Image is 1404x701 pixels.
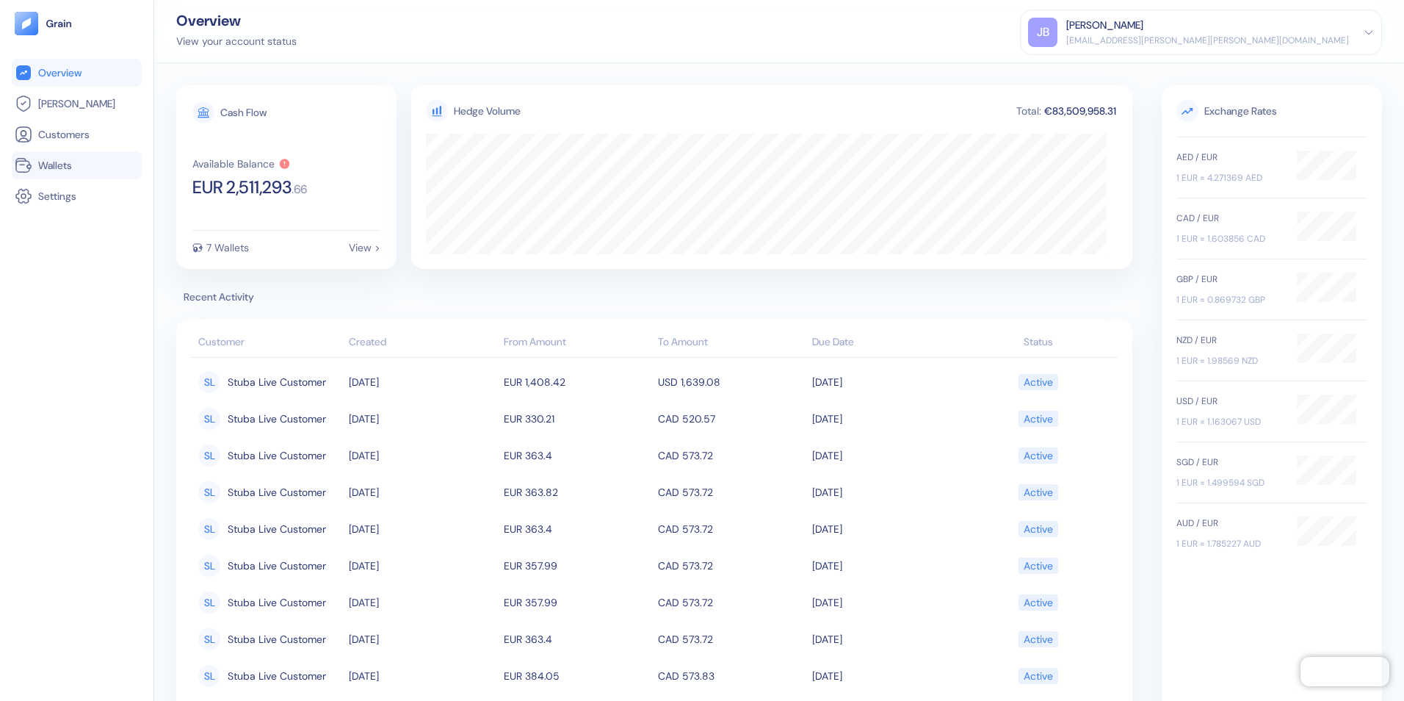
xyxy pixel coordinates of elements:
[1024,406,1053,431] div: Active
[654,584,808,621] td: CAD 573.72
[228,553,326,578] span: Stuba Live Customer
[176,34,297,49] div: View your account status
[191,328,345,358] th: Customer
[500,511,654,547] td: EUR 363.4
[1176,517,1282,530] div: AUD / EUR
[345,658,499,694] td: [DATE]
[38,189,76,204] span: Settings
[808,328,963,358] th: Due Date
[1024,553,1053,578] div: Active
[808,621,963,658] td: [DATE]
[228,627,326,652] span: Stuba Live Customer
[1015,106,1043,116] div: Total:
[808,474,963,511] td: [DATE]
[345,328,499,358] th: Created
[500,658,654,694] td: EUR 384.05
[1176,415,1282,428] div: 1 EUR = 1.163067 USD
[1176,334,1282,347] div: NZD / EUR
[345,511,499,547] td: [DATE]
[500,621,654,658] td: EUR 363.4
[345,474,499,511] td: [DATE]
[15,12,38,35] img: logo-tablet-V2.svg
[1024,590,1053,615] div: Active
[198,481,220,503] div: SL
[1176,395,1282,408] div: USD / EUR
[808,547,963,584] td: [DATE]
[38,96,115,111] span: [PERSON_NAME]
[345,584,499,621] td: [DATE]
[808,437,963,474] td: [DATE]
[198,518,220,540] div: SL
[228,370,326,395] span: Stuba Live Customer
[654,400,808,437] td: CAD 520.57
[228,664,326,689] span: Stuba Live Customer
[808,364,963,400] td: [DATE]
[206,242,249,253] div: 7 Wallets
[1024,443,1053,468] div: Active
[15,64,139,82] a: Overview
[500,400,654,437] td: EUR 330.21
[228,480,326,505] span: Stuba Live Customer
[192,179,292,196] span: EUR 2,511,293
[654,621,808,658] td: CAD 573.72
[292,184,307,195] span: . 66
[1066,34,1349,47] div: [EMAIL_ADDRESS][PERSON_NAME][PERSON_NAME][DOMAIN_NAME]
[1176,354,1282,367] div: 1 EUR = 1.98569 NZD
[1043,106,1118,116] div: €83,509,958.31
[808,400,963,437] td: [DATE]
[38,158,72,173] span: Wallets
[454,104,521,119] div: Hedge Volume
[500,547,654,584] td: EUR 357.99
[192,159,275,169] div: Available Balance
[192,158,291,170] button: Available Balance
[198,445,220,467] div: SL
[176,13,297,28] div: Overview
[654,474,808,511] td: CAD 573.72
[1028,18,1057,47] div: JB
[654,658,808,694] td: CAD 573.83
[654,547,808,584] td: CAD 573.72
[228,517,326,542] span: Stuba Live Customer
[228,443,326,468] span: Stuba Live Customer
[15,157,139,174] a: Wallets
[345,547,499,584] td: [DATE]
[1176,273,1282,286] div: GBP / EUR
[1024,664,1053,689] div: Active
[1024,480,1053,505] div: Active
[198,408,220,430] div: SL
[345,437,499,474] td: [DATE]
[15,95,139,112] a: [PERSON_NAME]
[1176,232,1282,245] div: 1 EUR = 1.603856 CAD
[349,242,380,253] div: View >
[654,437,808,474] td: CAD 573.72
[500,474,654,511] td: EUR 363.82
[654,328,808,358] th: To Amount
[15,126,139,143] a: Customers
[198,665,220,687] div: SL
[228,406,326,431] span: Stuba Live Customer
[1024,370,1053,395] div: Active
[1176,456,1282,469] div: SGD / EUR
[198,555,220,577] div: SL
[1176,212,1282,225] div: CAD / EUR
[808,658,963,694] td: [DATE]
[500,584,654,621] td: EUR 357.99
[1176,293,1282,306] div: 1 EUR = 0.869732 GBP
[1176,100,1367,122] span: Exchange Rates
[808,584,963,621] td: [DATE]
[176,290,1132,305] span: Recent Activity
[1176,476,1282,489] div: 1 EUR = 1.499594 SGD
[345,621,499,658] td: [DATE]
[1024,627,1053,652] div: Active
[220,107,267,118] div: Cash Flow
[345,400,499,437] td: [DATE]
[500,437,654,474] td: EUR 363.4
[808,511,963,547] td: [DATE]
[654,364,808,400] td: USD 1,639.08
[654,511,808,547] td: CAD 573.72
[198,592,220,614] div: SL
[967,334,1110,350] div: Status
[1300,657,1389,686] iframe: Chatra live chat
[46,18,73,29] img: logo
[1176,151,1282,164] div: AED / EUR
